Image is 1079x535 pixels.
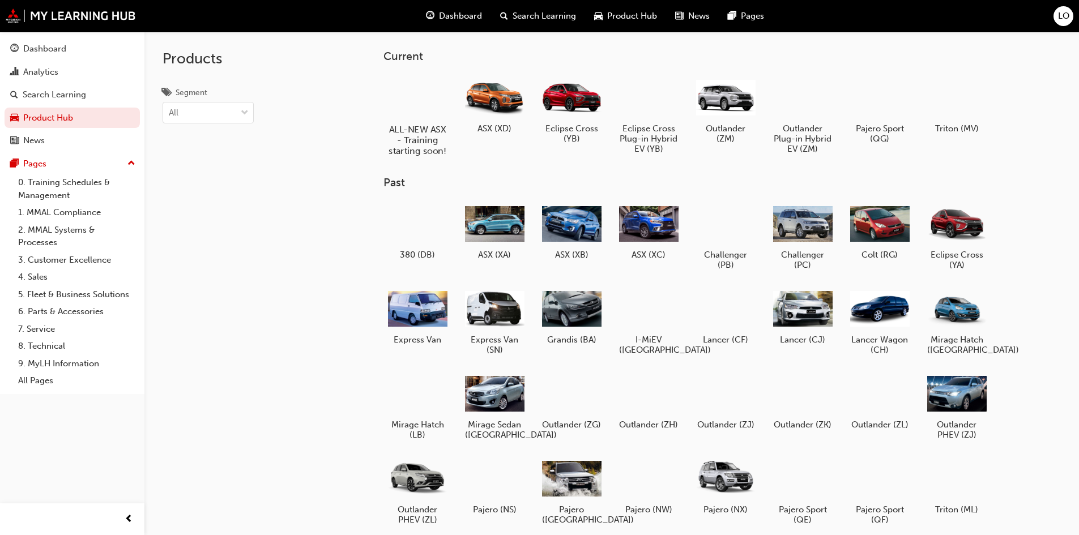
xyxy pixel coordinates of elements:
a: 2. MMAL Systems & Processes [14,221,140,251]
h5: 380 (DB) [388,250,447,260]
a: 5. Fleet & Business Solutions [14,286,140,303]
h5: Eclipse Cross Plug-in Hybrid EV (YB) [619,123,679,154]
a: Pajero Sport (QF) [846,453,914,529]
span: Product Hub [607,10,657,23]
a: 380 (DB) [383,199,451,264]
a: Mirage Hatch ([GEOGRAPHIC_DATA]) [923,284,991,359]
h5: Pajero (NW) [619,504,679,515]
h5: Challenger (PB) [696,250,756,270]
h5: Pajero (NS) [465,504,524,515]
a: Triton (ML) [923,453,991,519]
a: Eclipse Cross Plug-in Hybrid EV (YB) [615,72,683,158]
h5: I-MiEV ([GEOGRAPHIC_DATA]) [619,335,679,355]
a: guage-iconDashboard [417,5,491,28]
h5: Outlander (ZJ) [696,420,756,430]
a: 9. MyLH Information [14,355,140,373]
a: Challenger (PB) [692,199,760,275]
h3: Past [383,176,1027,189]
div: Search Learning [23,88,86,101]
a: 3. Customer Excellence [14,251,140,269]
span: search-icon [10,90,18,100]
a: Eclipse Cross (YA) [923,199,991,275]
div: Analytics [23,66,58,79]
span: Dashboard [439,10,482,23]
a: Outlander (ZG) [538,369,605,434]
span: news-icon [675,9,684,23]
a: Outlander (ZH) [615,369,683,434]
h5: ASX (XA) [465,250,524,260]
a: Pajero (NW) [615,453,683,519]
h5: Grandis (BA) [542,335,602,345]
a: Eclipse Cross (YB) [538,72,605,148]
h5: Pajero Sport (QF) [850,504,910,525]
img: mmal [6,8,136,23]
h5: Lancer (CF) [696,335,756,345]
a: ASX (XD) [460,72,528,138]
a: Dashboard [5,38,140,59]
a: Pajero Sport (QE) [769,453,837,529]
h5: Lancer (CJ) [773,335,833,345]
h5: Mirage Sedan ([GEOGRAPHIC_DATA]) [465,420,524,440]
h5: Outlander (ZM) [696,123,756,144]
span: car-icon [594,9,603,23]
a: search-iconSearch Learning [491,5,585,28]
span: prev-icon [125,512,133,527]
div: News [23,134,45,147]
a: Outlander (ZM) [692,72,760,148]
a: ALL-NEW ASX - Training starting soon! [383,72,451,158]
a: Outlander Plug-in Hybrid EV (ZM) [769,72,837,158]
a: Pajero (NX) [692,453,760,519]
h5: Colt (RG) [850,250,910,260]
div: Dashboard [23,42,66,55]
a: Outlander PHEV (ZL) [383,453,451,529]
span: news-icon [10,136,19,146]
a: 1. MMAL Compliance [14,204,140,221]
a: Mirage Hatch (LB) [383,369,451,444]
a: ASX (XC) [615,199,683,264]
span: LO [1058,10,1069,23]
span: guage-icon [10,44,19,54]
a: All Pages [14,372,140,390]
h5: Express Van [388,335,447,345]
h5: Mirage Hatch ([GEOGRAPHIC_DATA]) [927,335,987,355]
a: Pajero (NS) [460,453,528,519]
a: Lancer Wagon (CH) [846,284,914,359]
a: Product Hub [5,108,140,129]
a: Pajero Sport (QG) [846,72,914,148]
span: chart-icon [10,67,19,78]
h5: Outlander PHEV (ZJ) [927,420,987,440]
h5: Challenger (PC) [773,250,833,270]
span: down-icon [241,106,249,121]
h5: Pajero (NX) [696,504,756,515]
span: Search Learning [513,10,576,23]
a: Search Learning [5,84,140,105]
a: I-MiEV ([GEOGRAPHIC_DATA]) [615,284,683,359]
a: News [5,130,140,151]
h5: Triton (MV) [927,123,987,134]
a: Analytics [5,62,140,83]
h5: Pajero Sport (QG) [850,123,910,144]
a: 7. Service [14,320,140,338]
h5: Outlander (ZL) [850,420,910,430]
a: Outlander (ZL) [846,369,914,434]
a: Outlander (ZJ) [692,369,760,434]
a: ASX (XB) [538,199,605,264]
h5: Outlander (ZH) [619,420,679,430]
span: pages-icon [728,9,736,23]
span: News [688,10,710,23]
a: ASX (XA) [460,199,528,264]
a: 6. Parts & Accessories [14,303,140,320]
a: Pajero ([GEOGRAPHIC_DATA]) [538,453,605,529]
h2: Products [163,50,254,68]
button: Pages [5,153,140,174]
div: Pages [23,157,46,170]
a: 0. Training Schedules & Management [14,174,140,204]
a: Mirage Sedan ([GEOGRAPHIC_DATA]) [460,369,528,444]
span: tags-icon [163,88,171,99]
div: All [169,106,178,119]
a: news-iconNews [666,5,719,28]
h5: Outlander (ZK) [773,420,833,430]
h3: Current [383,50,1027,63]
span: search-icon [500,9,508,23]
